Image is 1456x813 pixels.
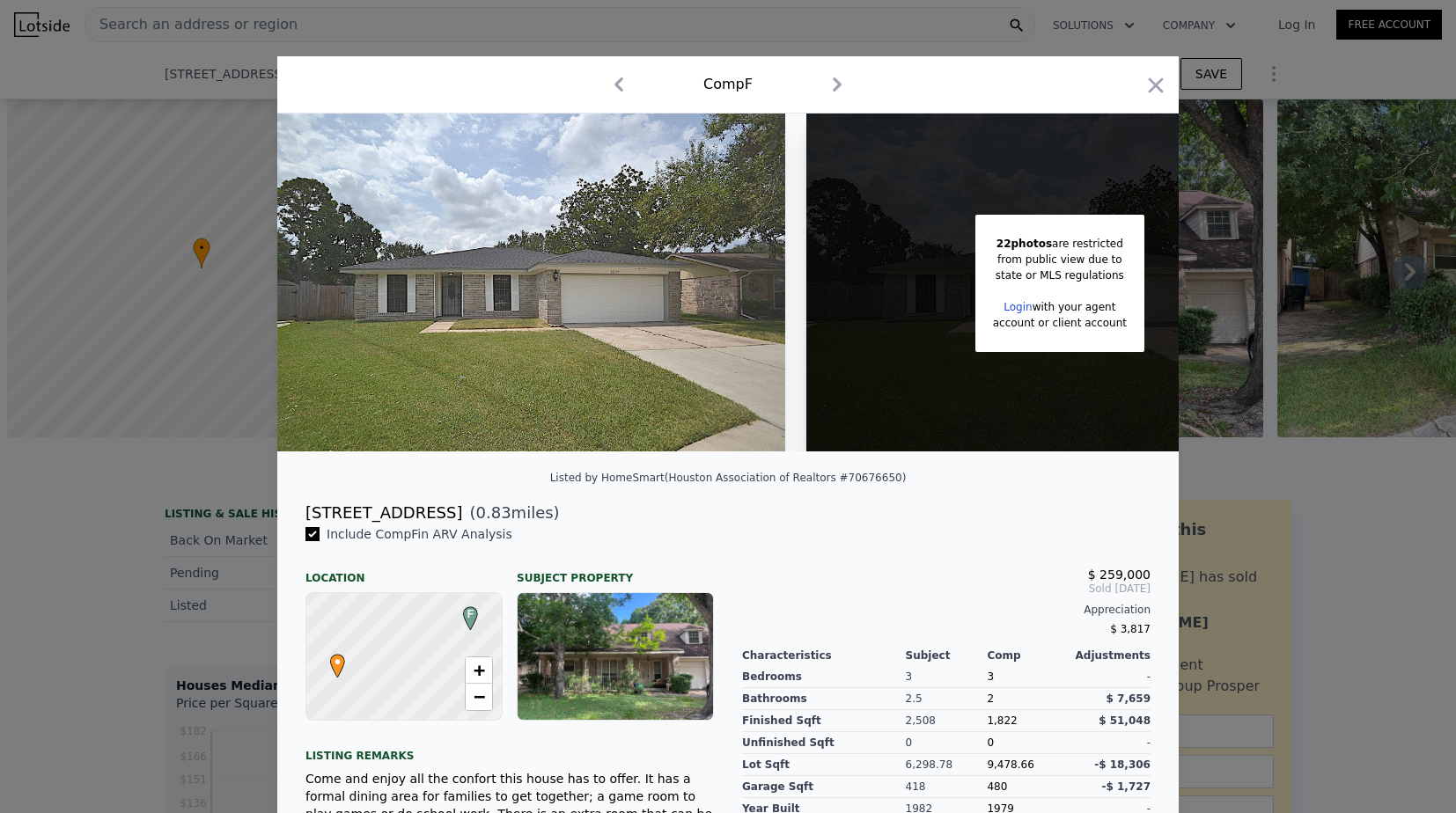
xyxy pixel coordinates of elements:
[742,776,906,798] div: Garage Sqft
[993,236,1127,252] div: are restricted
[462,501,559,525] span: ( miles)
[906,688,988,710] div: 2.5
[993,252,1127,267] div: from public view due to
[1107,692,1151,705] span: $ 7,659
[305,735,714,763] div: Listing remarks
[987,688,1069,710] div: 2
[459,606,469,617] div: F
[742,754,906,776] div: Lot Sqft
[474,659,485,681] span: +
[277,114,785,451] img: Property Img
[305,557,503,585] div: Location
[996,238,1052,250] span: 22 photos
[466,657,492,684] a: Zoom in
[993,315,1127,331] div: account or client account
[1099,714,1151,727] span: $ 51,048
[987,780,1007,793] span: 480
[1069,732,1151,754] div: -
[466,684,492,710] a: Zoom out
[742,648,906,663] div: Characteristics
[517,557,714,585] div: Subject Property
[742,582,1151,596] span: Sold [DATE]
[987,648,1069,663] div: Comp
[320,527,519,541] span: Include Comp F in ARV Analysis
[1094,758,1151,771] span: -$ 18,306
[1069,666,1151,688] div: -
[1004,301,1032,313] a: Login
[476,503,511,522] span: 0.83
[474,685,485,707] span: −
[987,670,994,683] span: 3
[1102,780,1151,793] span: -$ 1,727
[1033,301,1116,313] span: with your agent
[1110,623,1151,635] span: $ 3,817
[742,710,906,732] div: Finished Sqft
[326,648,349,675] span: •
[742,688,906,710] div: Bathrooms
[742,603,1151,617] div: Appreciation
[987,714,1017,727] span: 1,822
[906,666,988,688] div: 3
[703,74,753,95] div: Comp F
[742,732,906,754] div: Unfinished Sqft
[550,472,907,484] div: Listed by HomeSmart (Houston Association of Realtors #70676650)
[987,758,1033,771] span: 9,478.66
[742,666,906,688] div: Bedrooms
[906,710,988,732] div: 2,508
[906,776,988,798] div: 418
[459,606,482,622] span: F
[906,732,988,754] div: 0
[993,267,1127,283] div: state or MLS regulations
[906,648,988,663] div: Subject
[1069,648,1151,663] div: Adjustments
[1088,568,1151,582] span: $ 259,000
[987,736,994,749] span: 0
[906,754,988,776] div: 6,298.78
[305,501,462,525] div: [STREET_ADDRESS]
[326,654,336,664] div: •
